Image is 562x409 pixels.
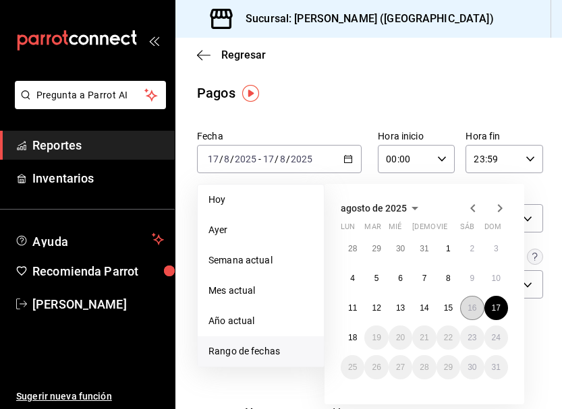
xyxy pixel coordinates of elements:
[234,154,257,164] input: ----
[437,222,447,237] abbr: viernes
[494,244,499,253] abbr: 3 de agosto de 2025
[484,266,508,290] button: 10 de agosto de 2025
[437,325,460,350] button: 22 de agosto de 2025
[223,154,230,164] input: --
[230,154,234,164] span: /
[437,266,460,290] button: 8 de agosto de 2025
[468,363,476,372] abbr: 30 de agosto de 2025
[372,363,381,372] abbr: 26 de agosto de 2025
[197,49,266,61] button: Regresar
[242,85,259,102] img: Tooltip marker
[389,237,412,261] button: 30 de julio de 2025
[412,266,436,290] button: 7 de agosto de 2025
[484,222,501,237] abbr: domingo
[348,303,357,313] abbr: 11 de agosto de 2025
[446,274,451,283] abbr: 8 de agosto de 2025
[484,237,508,261] button: 3 de agosto de 2025
[374,274,379,283] abbr: 5 de agosto de 2025
[398,274,403,283] abbr: 6 de agosto de 2025
[460,266,484,290] button: 9 de agosto de 2025
[208,344,313,358] span: Rango de fechas
[484,355,508,379] button: 31 de agosto de 2025
[32,262,164,280] span: Recomienda Parrot
[364,296,388,320] button: 12 de agosto de 2025
[389,296,412,320] button: 13 de agosto de 2025
[207,154,219,164] input: --
[460,355,484,379] button: 30 de agosto de 2025
[470,274,474,283] abbr: 9 de agosto de 2025
[468,303,476,313] abbr: 16 de agosto de 2025
[364,222,381,237] abbr: martes
[492,274,501,283] abbr: 10 de agosto de 2025
[262,154,275,164] input: --
[444,333,453,342] abbr: 22 de agosto de 2025
[341,355,364,379] button: 25 de agosto de 2025
[32,136,164,154] span: Reportes
[16,389,164,404] span: Sugerir nueva función
[350,274,355,283] abbr: 4 de agosto de 2025
[396,303,405,313] abbr: 13 de agosto de 2025
[286,154,290,164] span: /
[219,154,223,164] span: /
[258,154,261,164] span: -
[364,355,388,379] button: 26 de agosto de 2025
[389,325,412,350] button: 20 de agosto de 2025
[275,154,279,164] span: /
[420,363,428,372] abbr: 28 de agosto de 2025
[348,244,357,253] abbr: 28 de julio de 2025
[341,203,407,214] span: agosto de 2025
[470,244,474,253] abbr: 2 de agosto de 2025
[396,333,405,342] abbr: 20 de agosto de 2025
[437,355,460,379] button: 29 de agosto de 2025
[208,193,313,207] span: Hoy
[348,333,357,342] abbr: 18 de agosto de 2025
[32,231,146,247] span: Ayuda
[197,131,362,141] label: Fecha
[348,363,357,372] abbr: 25 de agosto de 2025
[235,11,494,27] h3: Sucursal: [PERSON_NAME] ([GEOGRAPHIC_DATA])
[492,363,501,372] abbr: 31 de agosto de 2025
[422,274,427,283] abbr: 7 de agosto de 2025
[221,49,266,61] span: Regresar
[341,325,364,350] button: 18 de agosto de 2025
[444,363,453,372] abbr: 29 de agosto de 2025
[389,266,412,290] button: 6 de agosto de 2025
[420,333,428,342] abbr: 21 de agosto de 2025
[460,237,484,261] button: 2 de agosto de 2025
[446,244,451,253] abbr: 1 de agosto de 2025
[32,169,164,187] span: Inventarios
[372,333,381,342] abbr: 19 de agosto de 2025
[9,98,166,112] a: Pregunta a Parrot AI
[208,253,313,268] span: Semana actual
[420,303,428,313] abbr: 14 de agosto de 2025
[396,244,405,253] abbr: 30 de julio de 2025
[341,296,364,320] button: 11 de agosto de 2025
[412,237,436,261] button: 31 de julio de 2025
[412,325,436,350] button: 21 de agosto de 2025
[364,325,388,350] button: 19 de agosto de 2025
[364,237,388,261] button: 29 de julio de 2025
[389,222,401,237] abbr: miércoles
[492,333,501,342] abbr: 24 de agosto de 2025
[389,355,412,379] button: 27 de agosto de 2025
[460,296,484,320] button: 16 de agosto de 2025
[437,237,460,261] button: 1 de agosto de 2025
[148,35,159,46] button: open_drawer_menu
[378,131,455,141] label: Hora inicio
[420,244,428,253] abbr: 31 de julio de 2025
[197,83,235,103] div: Pagos
[484,296,508,320] button: 17 de agosto de 2025
[364,266,388,290] button: 5 de agosto de 2025
[412,355,436,379] button: 28 de agosto de 2025
[341,266,364,290] button: 4 de agosto de 2025
[290,154,313,164] input: ----
[372,303,381,313] abbr: 12 de agosto de 2025
[466,131,542,141] label: Hora fin
[208,314,313,328] span: Año actual
[437,296,460,320] button: 15 de agosto de 2025
[460,325,484,350] button: 23 de agosto de 2025
[396,363,405,372] abbr: 27 de agosto de 2025
[484,325,508,350] button: 24 de agosto de 2025
[208,284,313,298] span: Mes actual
